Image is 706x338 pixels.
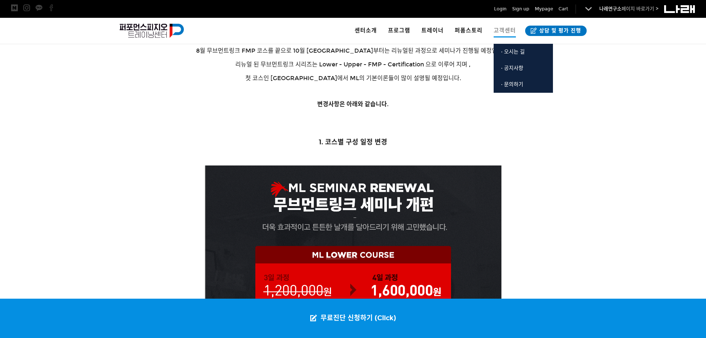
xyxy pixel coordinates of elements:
[303,299,404,338] a: 무료진단 신청하기 (Click)
[317,101,389,108] span: 변경사항은 아래와 같습니다.
[319,138,387,146] span: 1. 코스별 구성 일정 변경
[525,26,587,36] a: 상담 및 평가 진행
[501,65,523,71] span: · 공지사항
[449,18,488,44] a: 퍼폼스토리
[494,76,553,93] a: · 문의하기
[501,49,525,55] span: · 오시는 길
[421,27,444,34] span: 트레이너
[416,18,449,44] a: 트레이너
[512,5,529,13] a: Sign up
[355,27,377,34] span: 센터소개
[235,61,471,68] span: 리뉴얼 된 무브먼트링크 시리즈는 Lower - Upper - FMP - Certification 으로 이루어 지며 ,
[245,75,461,82] span: 첫 코스인 [GEOGRAPHIC_DATA]에서 ML의 기본이론들이 많이 설명될 예정입니다.
[382,18,416,44] a: 프로그램
[535,5,553,13] a: Mypage
[599,6,622,12] strong: 나래연구소
[494,44,553,60] a: · 오시는 길
[494,60,553,76] a: · 공지사항
[488,18,521,44] a: 고객센터
[349,18,382,44] a: 센터소개
[494,5,507,13] a: Login
[494,24,516,37] span: 고객센터
[388,27,410,34] span: 프로그램
[501,81,523,88] span: · 문의하기
[558,5,568,13] a: Cart
[455,27,483,34] span: 퍼폼스토리
[196,47,510,54] span: 8월 무브먼트링크 FMP 코스를 끝으로 10월 [GEOGRAPHIC_DATA]부터는 리뉴얼된 과정으로 세미나가 진행될 예정입니다.
[537,27,581,35] span: 상담 및 평가 진행
[599,6,659,12] a: 나래연구소페이지 바로가기 >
